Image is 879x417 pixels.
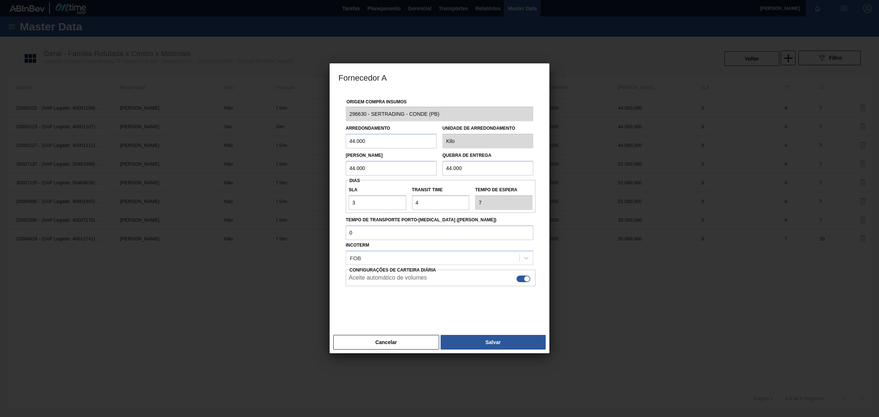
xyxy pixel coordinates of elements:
[442,153,492,158] label: Quebra de entrega
[442,123,533,134] label: Unidade de arredondamento
[349,185,406,195] label: SLA
[346,99,407,104] label: Origem Compra Insumos
[349,274,427,283] label: Aceite automático de volumes
[441,335,546,350] button: Salvar
[349,267,436,273] span: Configurações de Carteira Diária
[330,63,549,91] h3: Fornecedor A
[349,178,360,183] span: Dias
[346,215,533,225] label: Tempo de Transporte Porto-[MEDICAL_DATA] ([PERSON_NAME])
[346,265,533,286] div: Essa configuração habilita a criação automática de composição de carga do lado do fornecedor caso...
[346,126,390,131] label: Arredondamento
[346,153,383,158] label: [PERSON_NAME]
[475,185,533,195] label: Tempo de espera
[333,335,439,350] button: Cancelar
[346,243,369,248] label: Incoterm
[350,255,361,261] div: FOB
[412,185,470,195] label: Transit Time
